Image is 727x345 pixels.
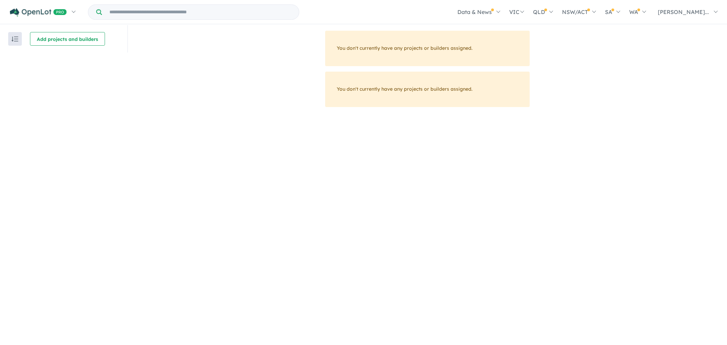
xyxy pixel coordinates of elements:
div: You don't currently have any projects or builders assigned. [325,31,530,66]
input: Try estate name, suburb, builder or developer [103,5,298,19]
img: Openlot PRO Logo White [10,8,67,17]
img: sort.svg [12,36,18,42]
span: [PERSON_NAME]... [658,9,709,15]
div: You don't currently have any projects or builders assigned. [325,72,530,107]
button: Add projects and builders [30,32,105,46]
